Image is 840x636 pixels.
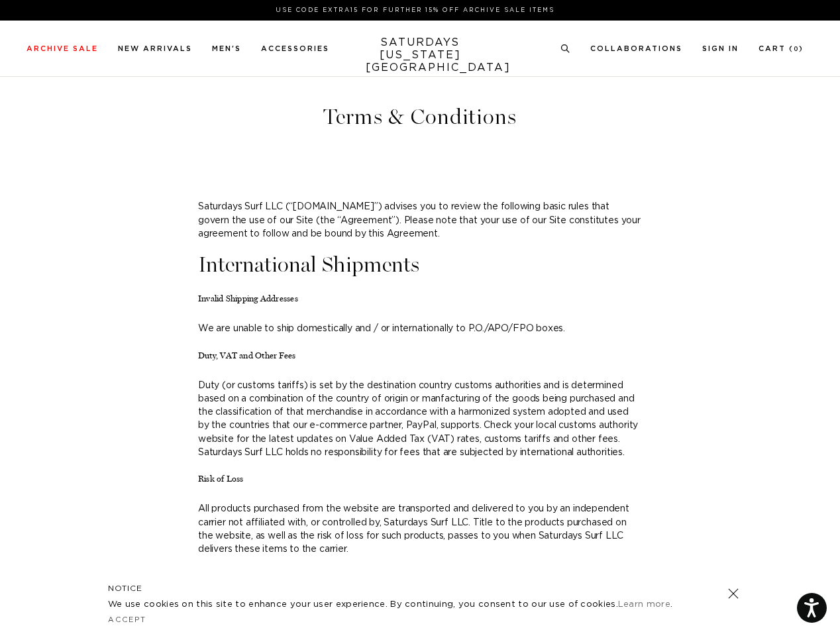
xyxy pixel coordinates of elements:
[108,582,732,594] h5: NOTICE
[26,45,98,52] a: Archive Sale
[366,36,475,74] a: SATURDAYS[US_STATE][GEOGRAPHIC_DATA]
[198,200,642,240] p: Saturdays Surf LLC (“[DOMAIN_NAME]”) advises you to review the following basic rules that govern ...
[108,616,146,623] a: Accept
[702,45,739,52] a: Sign In
[794,46,799,52] small: 0
[198,502,642,556] p: All products purchased from the website are transported and delivered to you by an independent ca...
[198,379,642,460] p: Duty (or customs tariffs) is set by the destination country customs authorities and is determined...
[618,600,670,609] a: Learn more
[118,45,192,52] a: New Arrivals
[759,45,804,52] a: Cart (0)
[198,322,642,335] p: We are unable to ship domestically and / or internationally to P.O./APO/FPO boxes.
[198,292,642,305] h4: Invalid Shipping Addresses
[590,45,682,52] a: Collaborations
[198,254,642,276] h1: International Shipments
[10,106,830,128] h1: Terms & Conditions
[108,598,685,611] p: We use cookies on this site to enhance your user experience. By continuing, you consent to our us...
[198,472,642,486] h4: Risk of Loss
[212,45,241,52] a: Men's
[261,45,329,52] a: Accessories
[198,349,642,362] h4: Duty, VAT and Other Fees
[198,570,642,583] h4: International Returns
[32,5,798,15] p: Use Code EXTRA15 for Further 15% Off Archive Sale Items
